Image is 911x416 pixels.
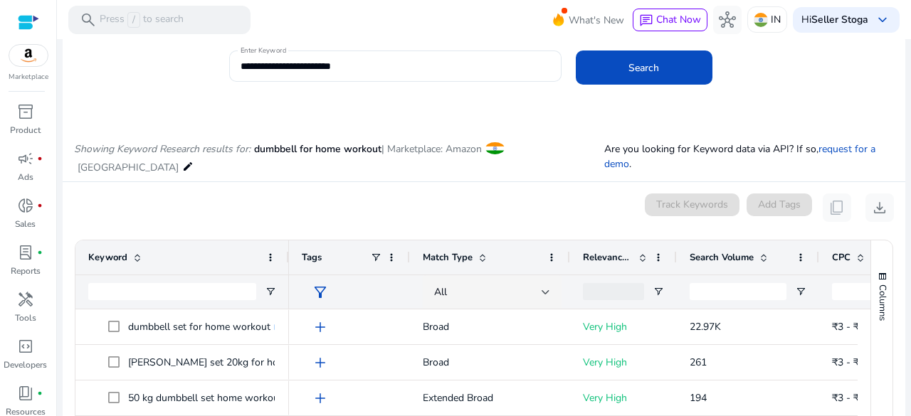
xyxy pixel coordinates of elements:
b: Seller Stoga [811,13,868,26]
span: fiber_manual_record [37,390,43,396]
p: 50 kg dumbbell set home workout [128,383,295,412]
span: fiber_manual_record [37,203,43,208]
span: 194 [690,391,707,405]
span: Tags [302,251,322,264]
span: 261 [690,356,707,369]
p: [PERSON_NAME] set 20kg for home workout [128,348,345,377]
span: ₹3 - ₹6 [832,356,865,369]
span: Relevance Score [583,251,633,264]
p: Sales [15,218,36,230]
p: Hi [801,15,868,25]
p: Tools [15,311,36,324]
span: handyman [17,291,34,308]
span: Search [628,60,659,75]
span: Keyword [88,251,127,264]
span: ₹3 - ₹6 [832,391,865,405]
p: Very High [583,383,664,412]
p: Broad [423,348,557,377]
span: fiber_manual_record [37,250,43,255]
span: dumbbell for home workout [254,142,381,156]
p: Very High [583,348,664,377]
p: Very High [583,312,664,341]
p: Ads [18,171,33,183]
p: Reports [11,265,41,277]
span: ₹3 - ₹6 [832,320,865,334]
span: hub [719,11,736,28]
button: download [865,193,894,222]
span: | Marketplace: Amazon [381,142,482,156]
span: chat [639,14,653,28]
button: hub [713,6,742,34]
span: add [312,390,329,407]
mat-label: Enter Keyword [241,46,286,55]
span: donut_small [17,197,34,214]
p: Extended Broad [423,383,557,412]
span: keyboard_arrow_down [874,11,891,28]
span: / [127,12,140,28]
p: Broad [423,312,557,341]
span: Search Volume [690,251,754,264]
span: inventory_2 [17,103,34,120]
button: chatChat Now [633,9,707,31]
p: Marketplace [9,72,48,82]
p: dumbbell set for home workout [128,312,283,341]
button: Search [576,50,712,85]
span: What's New [569,8,624,33]
i: Showing Keyword Research results for: [74,142,251,156]
span: Chat Now [656,13,701,26]
span: CPC [832,251,851,264]
span: search [80,11,97,28]
input: Search Volume Filter Input [690,283,786,300]
img: in.svg [754,13,768,27]
span: All [434,285,447,299]
span: add [312,319,329,336]
span: fiber_manual_record [37,156,43,161]
button: Open Filter Menu [795,286,806,297]
span: filter_alt [312,284,329,301]
span: 22.97K [690,320,721,334]
p: IN [771,7,781,32]
span: [GEOGRAPHIC_DATA] [78,161,179,174]
span: code_blocks [17,338,34,355]
mat-icon: edit [182,158,194,175]
button: Open Filter Menu [265,286,276,297]
span: book_4 [17,385,34,402]
p: Developers [4,358,47,371]
span: lab_profile [17,244,34,261]
button: Open Filter Menu [653,286,664,297]
input: Keyword Filter Input [88,283,256,300]
img: amazon.svg [9,45,48,66]
span: download [871,199,888,216]
span: Columns [876,284,889,321]
span: Match Type [423,251,473,264]
p: Product [10,124,41,137]
p: Are you looking for Keyword data via API? If so, . [604,142,894,171]
span: add [312,354,329,371]
span: campaign [17,150,34,167]
p: Press to search [100,12,184,28]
